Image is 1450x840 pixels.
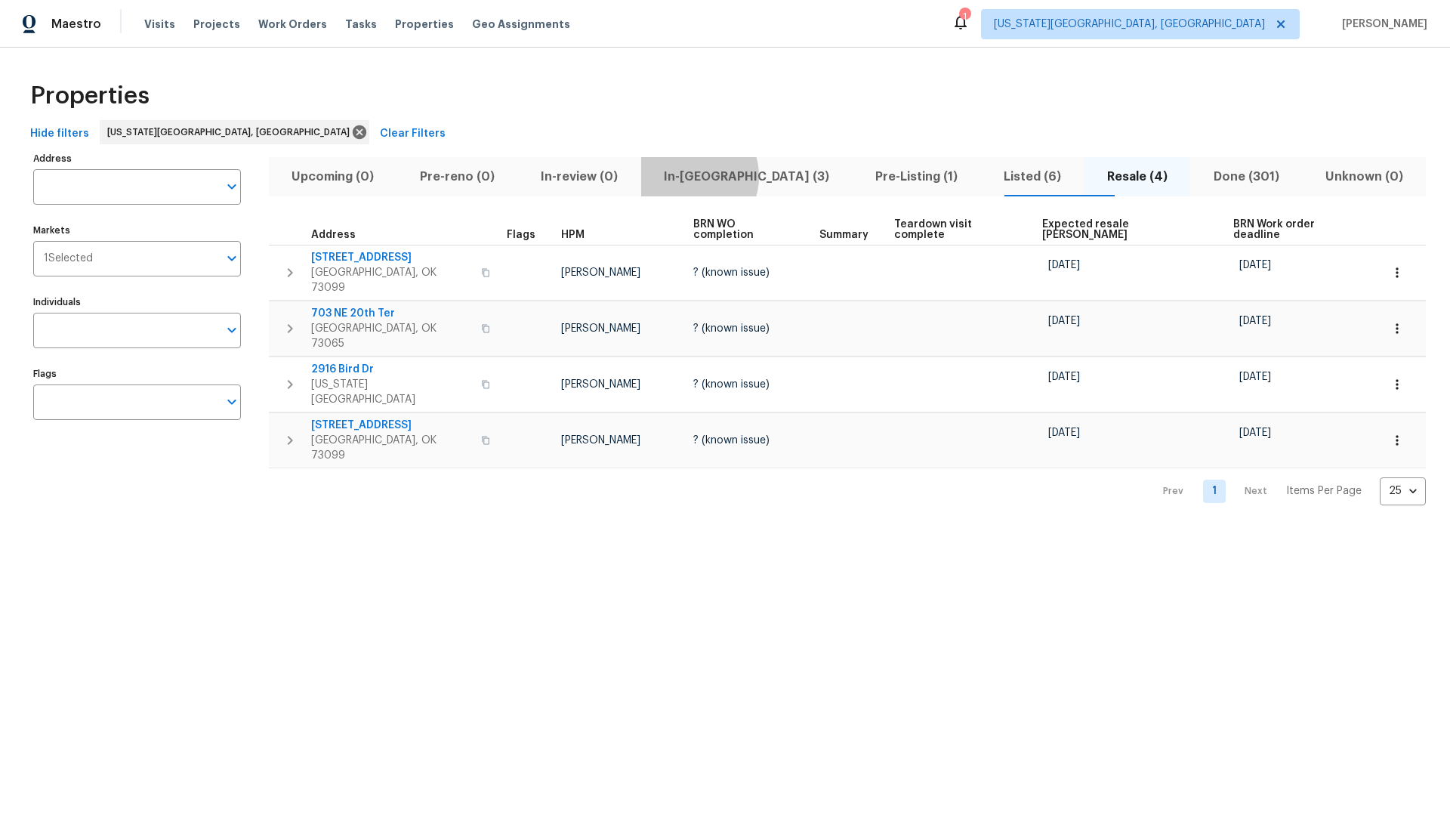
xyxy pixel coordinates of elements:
span: 703 NE 20th Ter [311,306,472,321]
span: Expected resale [PERSON_NAME] [1042,219,1208,240]
span: Teardown visit complete [894,219,1017,240]
span: 2916 Bird Dr [311,362,472,377]
span: HPM [561,230,585,240]
p: Items Per Page [1286,483,1362,499]
span: [DATE] [1048,372,1080,382]
span: [GEOGRAPHIC_DATA], OK 73099 [311,433,472,463]
button: Open [221,320,242,341]
span: Listed (6) [989,166,1075,187]
span: BRN WO completion [693,219,794,240]
span: In-[GEOGRAPHIC_DATA] (3) [650,166,844,187]
span: Flags [507,230,535,240]
span: [STREET_ADDRESS] [311,250,472,265]
span: Upcoming (0) [278,166,388,187]
span: [DATE] [1239,260,1271,270]
span: [DATE] [1048,316,1080,326]
span: Resale (4) [1093,166,1181,187]
span: In-review (0) [527,166,632,187]
span: Projects [193,17,240,32]
span: Pre-Listing (1) [862,166,972,187]
span: Address [311,230,356,240]
span: [GEOGRAPHIC_DATA], OK 73099 [311,265,472,295]
span: [DATE] [1239,316,1271,326]
span: [PERSON_NAME] [561,379,640,390]
span: 1 Selected [44,252,93,265]
div: 1 [959,9,970,24]
label: Markets [33,226,241,235]
span: Visits [144,17,175,32]
label: Address [33,154,241,163]
button: Hide filters [24,120,95,148]
nav: Pagination Navigation [1149,477,1426,505]
button: Open [221,391,242,412]
span: Geo Assignments [472,17,570,32]
span: Unknown (0) [1311,166,1417,187]
button: Open [221,176,242,197]
span: Summary [819,230,868,240]
span: Properties [30,88,150,103]
button: Open [221,248,242,269]
span: [PERSON_NAME] [561,323,640,334]
a: Goto page 1 [1203,480,1226,503]
span: Maestro [51,17,101,32]
span: [PERSON_NAME] [1336,17,1427,32]
div: 25 [1380,471,1426,511]
span: ? (known issue) [693,435,770,446]
span: ? (known issue) [693,267,770,278]
span: Properties [395,17,454,32]
span: [GEOGRAPHIC_DATA], OK 73065 [311,321,472,351]
button: Clear Filters [374,120,452,148]
span: Clear Filters [380,125,446,144]
span: Pre-reno (0) [406,166,509,187]
span: Tasks [345,19,377,29]
span: Done (301) [1199,166,1293,187]
span: [STREET_ADDRESS] [311,418,472,433]
label: Flags [33,369,241,378]
span: [DATE] [1048,260,1080,270]
span: [US_STATE][GEOGRAPHIC_DATA], [GEOGRAPHIC_DATA] [994,17,1265,32]
span: [PERSON_NAME] [561,267,640,278]
span: Hide filters [30,125,89,144]
span: ? (known issue) [693,323,770,334]
span: ? (known issue) [693,379,770,390]
span: [DATE] [1048,428,1080,438]
span: BRN Work order deadline [1233,219,1355,240]
span: [PERSON_NAME] [561,435,640,446]
span: Work Orders [258,17,327,32]
span: [US_STATE][GEOGRAPHIC_DATA], [GEOGRAPHIC_DATA] [107,125,356,140]
span: [DATE] [1239,428,1271,438]
div: [US_STATE][GEOGRAPHIC_DATA], [GEOGRAPHIC_DATA] [100,120,369,144]
label: Individuals [33,298,241,307]
span: [DATE] [1239,372,1271,382]
span: [US_STATE][GEOGRAPHIC_DATA] [311,377,472,407]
